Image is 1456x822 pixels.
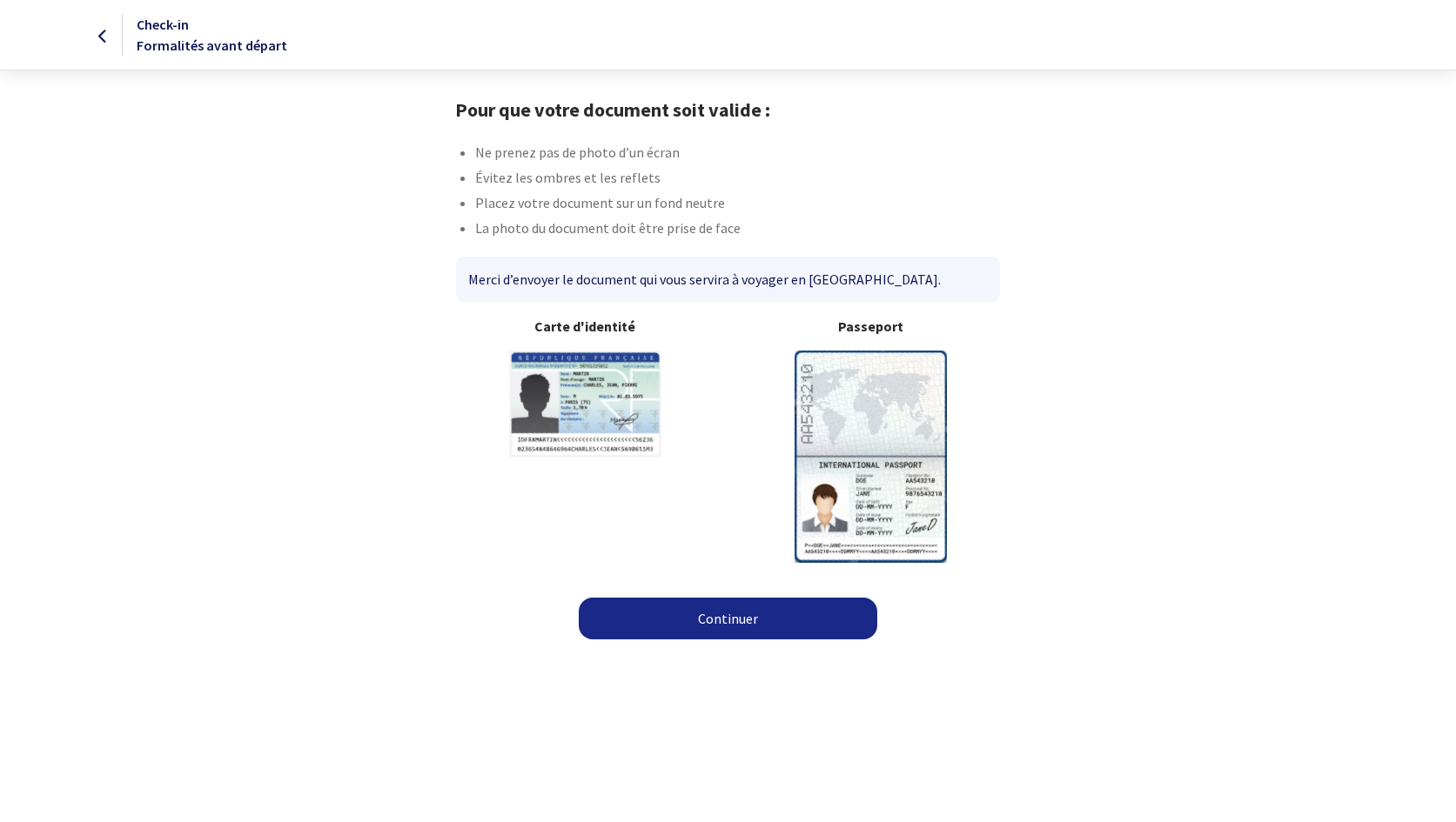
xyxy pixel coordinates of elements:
[456,257,1000,302] div: Merci d’envoyer le document qui vous servira à voyager en [GEOGRAPHIC_DATA].
[579,598,877,639] a: Continuer
[509,351,661,458] img: illuCNI.svg
[137,16,287,54] span: Check-in Formalités avant départ
[475,217,1001,243] li: La photo du document doit être prise de face
[742,316,1001,337] b: Passeport
[455,98,1001,121] h1: Pour que votre document soit valide :
[475,192,1001,217] li: Placez votre document sur un fond neutre
[795,351,947,562] img: illuPasseport.svg
[475,142,1001,167] li: Ne prenez pas de photo d’un écran
[456,316,715,337] b: Carte d'identité
[475,167,1001,192] li: Évitez les ombres et les reflets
